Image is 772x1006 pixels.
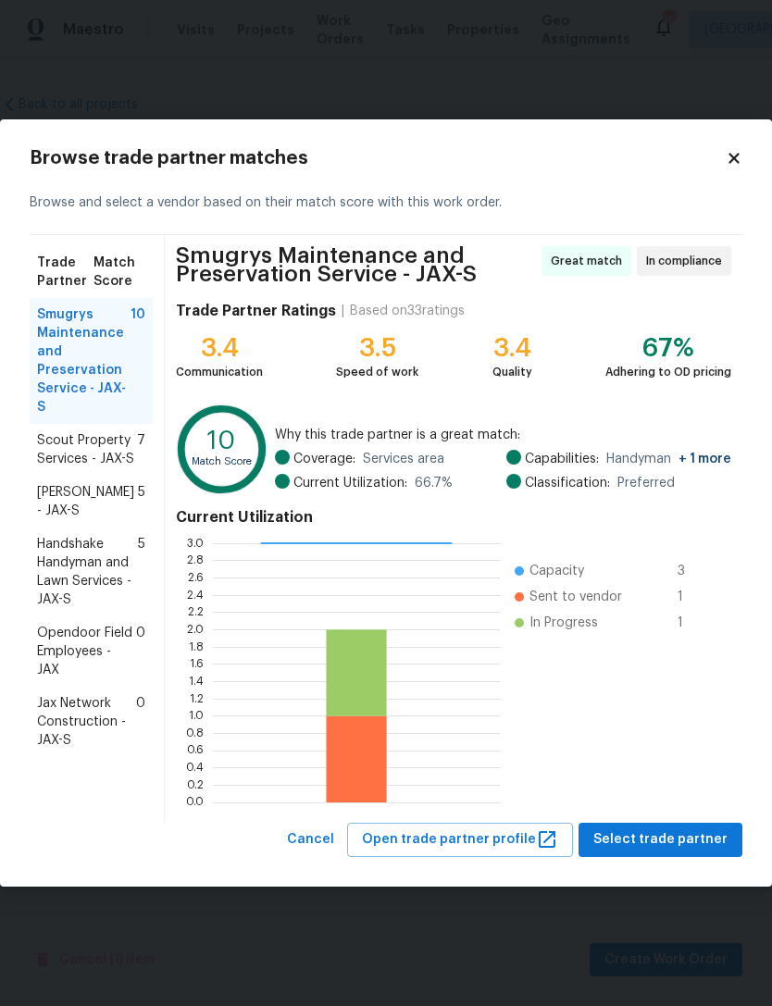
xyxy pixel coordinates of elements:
text: 1.6 [190,658,204,669]
span: + 1 more [679,453,731,466]
span: Why this trade partner is a great match: [275,426,731,444]
text: 1.2 [190,693,204,704]
span: Open trade partner profile [362,828,558,851]
span: Handshake Handyman and Lawn Services - JAX-S [37,535,138,609]
text: 0.2 [187,779,204,790]
span: 0 [136,624,145,679]
text: 2.8 [187,554,204,565]
text: 2.4 [187,590,204,601]
div: Quality [492,363,532,381]
div: 3.5 [336,339,418,357]
span: Sent to vendor [529,588,622,606]
span: Select trade partner [593,828,728,851]
text: 2.2 [188,606,204,617]
span: Smugrys Maintenance and Preservation Service - JAX-S [37,305,131,416]
text: 0.0 [186,797,204,808]
span: Classification: [525,474,610,492]
text: 0.4 [186,762,204,773]
span: [PERSON_NAME] - JAX-S [37,483,138,520]
text: 2.0 [187,624,204,635]
span: 0 [136,694,145,750]
span: Scout Property Services - JAX-S [37,431,137,468]
div: Based on 33 ratings [350,302,465,320]
span: In compliance [646,252,729,270]
h4: Trade Partner Ratings [176,302,336,320]
div: Adhering to OD pricing [605,363,731,381]
span: Preferred [617,474,675,492]
button: Select trade partner [579,823,742,857]
div: Browse and select a vendor based on their match score with this work order. [30,171,742,235]
text: 1.4 [189,676,204,687]
span: 1 [678,588,707,606]
text: 0.6 [187,745,204,756]
span: Current Utilization: [293,474,407,492]
div: Speed of work [336,363,418,381]
span: 10 [131,305,145,416]
text: 1.0 [189,710,204,721]
span: Smugrys Maintenance and Preservation Service - JAX-S [176,246,536,283]
text: 3.0 [187,538,204,549]
h4: Current Utilization [176,508,731,527]
span: 5 [138,535,145,609]
button: Open trade partner profile [347,823,573,857]
span: 1 [678,614,707,632]
button: Cancel [280,823,342,857]
text: 1.8 [189,641,204,652]
text: Match Score [192,456,252,466]
span: Match Score [93,254,145,291]
h2: Browse trade partner matches [30,149,726,168]
span: Handyman [606,450,731,468]
span: Jax Network Construction - JAX-S [37,694,136,750]
span: 5 [138,483,145,520]
span: Coverage: [293,450,355,468]
span: Services area [363,450,444,468]
div: 67% [605,339,731,357]
div: Communication [176,363,263,381]
span: Trade Partner [37,254,93,291]
text: 10 [207,429,235,454]
span: Opendoor Field Employees - JAX [37,624,136,679]
div: 3.4 [176,339,263,357]
span: Great match [551,252,629,270]
div: | [336,302,350,320]
span: Capacity [529,562,584,580]
text: 2.6 [188,572,204,583]
text: 0.8 [186,727,204,739]
span: In Progress [529,614,598,632]
span: 66.7 % [415,474,453,492]
span: Capabilities: [525,450,599,468]
div: 3.4 [492,339,532,357]
span: 7 [137,431,145,468]
span: Cancel [287,828,334,851]
span: 3 [678,562,707,580]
